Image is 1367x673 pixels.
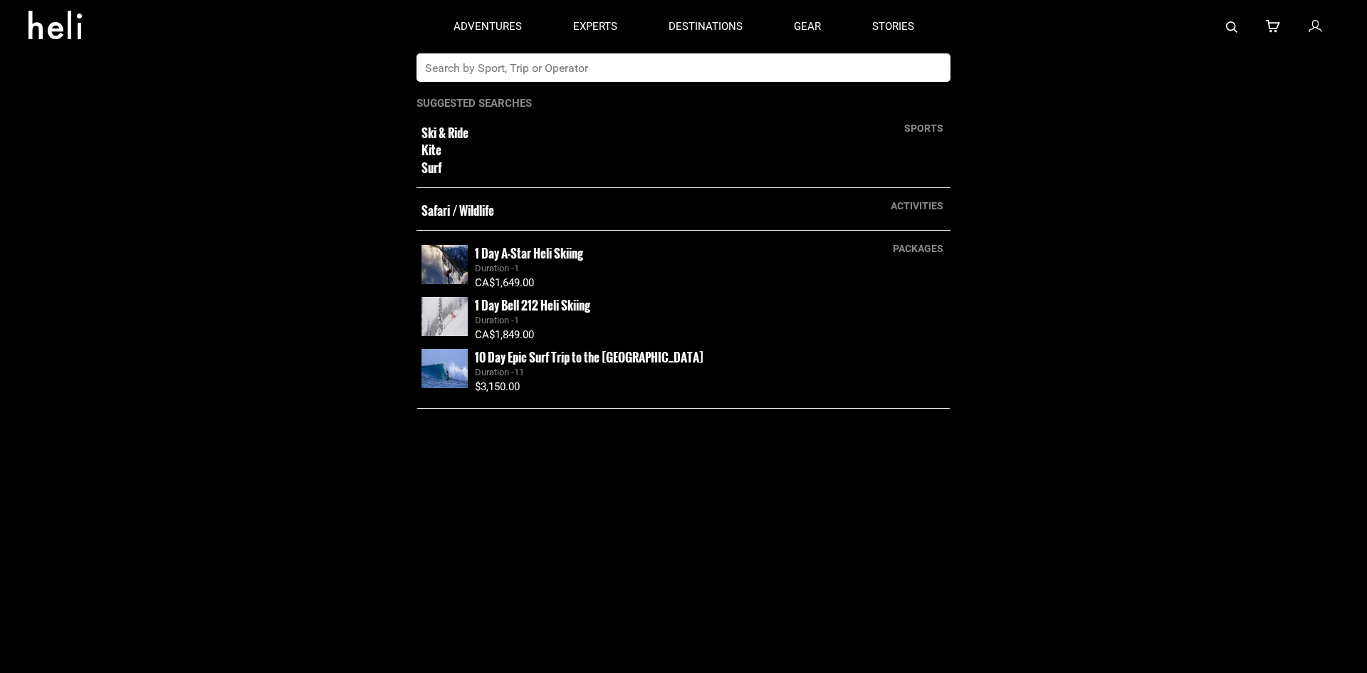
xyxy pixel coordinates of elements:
[475,328,534,341] span: CA$1,849.00
[421,297,468,336] img: images
[421,349,468,388] img: images
[1226,21,1237,33] img: search-bar-icon.svg
[573,19,617,34] p: experts
[421,245,468,284] img: images
[475,348,703,366] small: 10 Day Epic Surf Trip to the [GEOGRAPHIC_DATA]
[897,121,950,135] div: sports
[475,244,583,262] small: 1 Day A-Star Heli Skiing
[421,160,841,177] small: Surf
[454,19,522,34] p: adventures
[421,125,841,142] small: Ski & Ride
[884,199,950,213] div: activities
[514,263,519,273] span: 1
[475,314,946,328] div: Duration -
[475,276,534,289] span: CA$1,649.00
[421,202,841,219] small: Safari / Wildlife
[417,53,921,82] input: Search by Sport, Trip or Operator
[475,262,946,276] div: Duration -
[421,142,841,159] small: Kite
[669,19,743,34] p: destinations
[417,96,950,111] p: Suggested Searches
[514,367,524,377] span: 11
[475,380,520,393] span: $3,150.00
[475,296,590,314] small: 1 Day Bell 212 Heli Skiing
[475,366,946,380] div: Duration -
[886,241,950,256] div: packages
[514,315,519,325] span: 1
